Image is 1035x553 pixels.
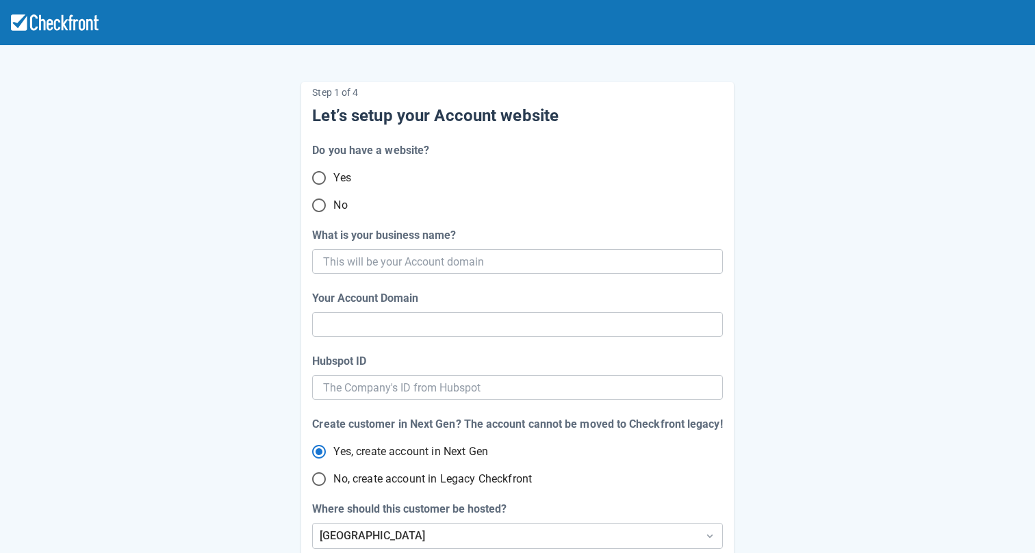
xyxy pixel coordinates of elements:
[312,82,722,103] p: Step 1 of 4
[312,353,372,370] label: Hubspot ID
[323,375,711,400] input: The Company's ID from Hubspot
[323,249,708,274] input: This will be your Account domain
[703,529,717,543] span: Dropdown icon
[333,197,347,214] span: No
[967,487,1035,553] iframe: Chat Widget
[312,501,512,517] label: Where should this customer be hosted?
[312,227,461,244] label: What is your business name?
[333,471,532,487] span: No, create account in Legacy Checkfront
[333,170,350,186] span: Yes
[333,443,488,460] span: Yes, create account in Next Gen
[320,528,690,544] div: [GEOGRAPHIC_DATA]
[312,416,722,433] div: Create customer in Next Gen? The account cannot be moved to Checkfront legacy!
[312,105,722,126] h5: Let’s setup your Account website
[312,290,424,307] label: Your Account Domain
[312,142,429,159] div: Do you have a website?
